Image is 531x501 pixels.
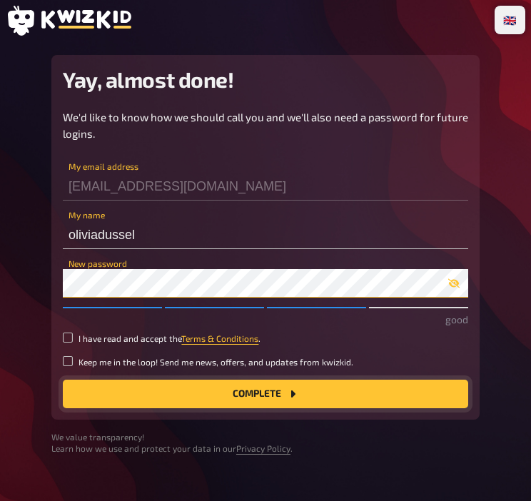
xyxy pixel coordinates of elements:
p: good [63,312,468,327]
small: I have read and accept the . [79,333,261,345]
p: We'd like to know how we should call you and we'll also need a password for future logins. [63,109,468,141]
small: We value transparency! Learn how we use and protect your data in our . [51,431,480,455]
a: Terms & Conditions [181,333,258,343]
a: Privacy Policy [236,443,290,453]
li: 🇬🇧 [497,9,522,31]
small: Keep me in the loop! Send me news, offers, and updates from kwizkid. [79,356,353,368]
button: Complete [63,380,468,408]
input: My name [63,221,468,249]
input: My email address [63,172,468,201]
h2: Yay, almost done! [63,66,468,92]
